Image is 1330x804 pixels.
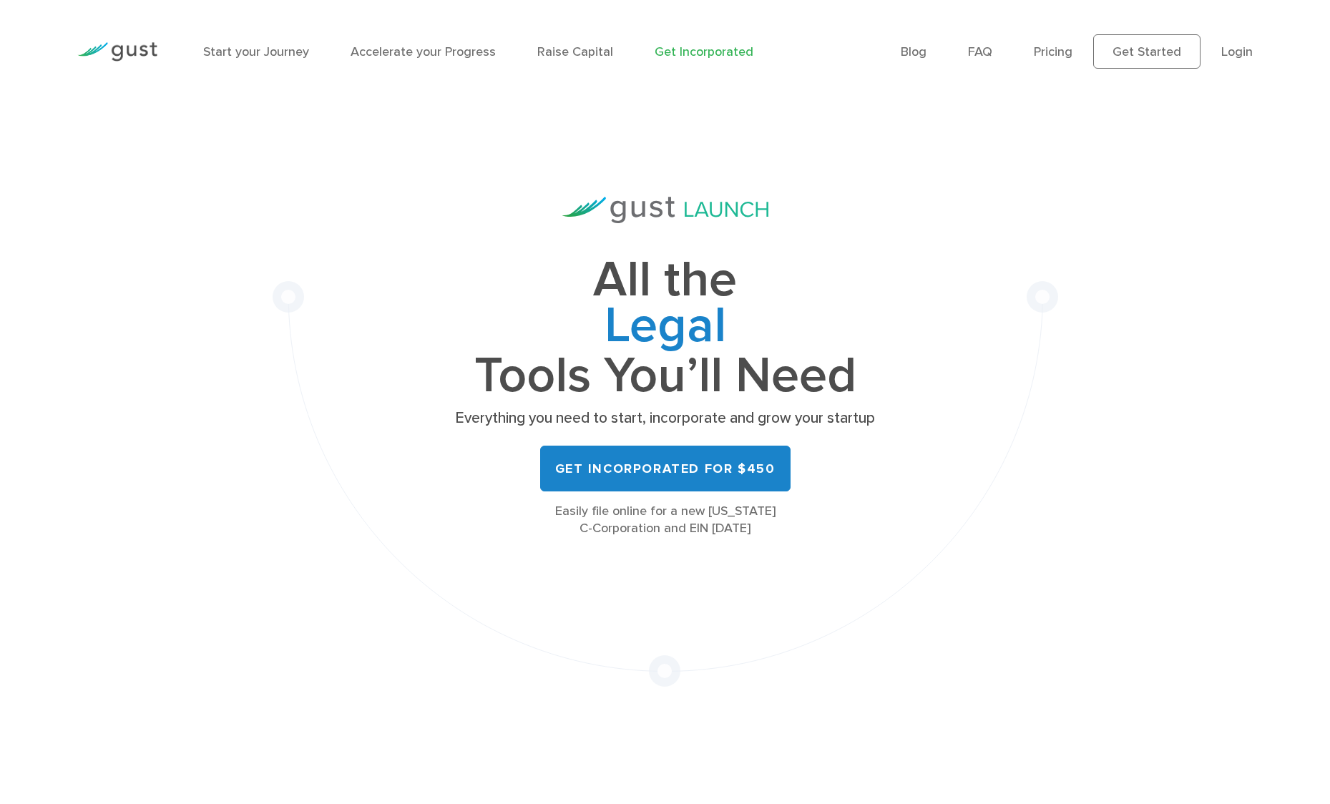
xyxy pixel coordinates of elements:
a: Get Started [1093,34,1201,69]
a: Blog [901,44,926,59]
a: Pricing [1034,44,1072,59]
img: Gust Launch Logo [562,197,768,223]
a: Get Incorporated for $450 [540,446,791,491]
h1: All the Tools You’ll Need [451,258,880,398]
img: Gust Logo [77,42,157,62]
p: Everything you need to start, incorporate and grow your startup [451,408,880,428]
a: Start your Journey [203,44,309,59]
a: Raise Capital [537,44,613,59]
div: Easily file online for a new [US_STATE] C-Corporation and EIN [DATE] [451,503,880,537]
a: Login [1221,44,1253,59]
a: FAQ [968,44,992,59]
a: Accelerate your Progress [351,44,496,59]
span: Legal [451,303,880,353]
a: Get Incorporated [655,44,753,59]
